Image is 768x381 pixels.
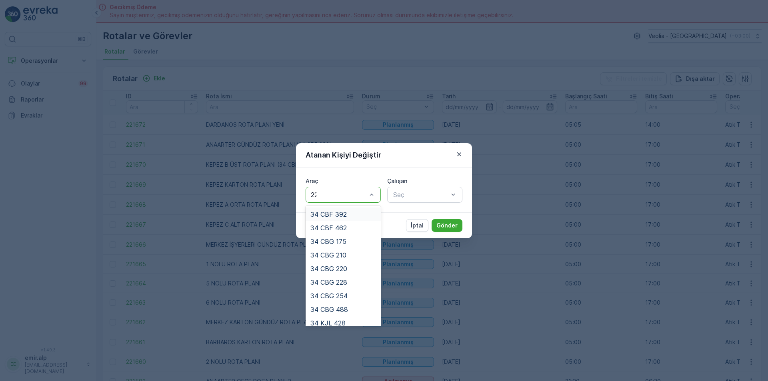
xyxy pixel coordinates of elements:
p: Seç [393,190,448,199]
span: 34 CBF 392 [310,211,347,218]
span: 34 CBG 254 [310,292,348,299]
p: Atanan Kişiyi Değiştir [306,150,381,161]
span: 34 KJL 428 [310,319,346,327]
span: 34 CBG 228 [310,279,347,286]
button: Gönder [432,219,462,232]
span: 34 CBG 488 [310,306,348,313]
label: Araç [306,178,318,184]
span: 34 CBF 462 [310,224,347,231]
label: Çalışan [387,178,407,184]
span: 34 CBG 210 [310,251,346,259]
p: İptal [411,221,424,229]
span: 34 CBG 175 [310,238,346,245]
button: İptal [406,219,428,232]
span: 34 CBG 220 [310,265,347,272]
p: Gönder [436,221,458,229]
